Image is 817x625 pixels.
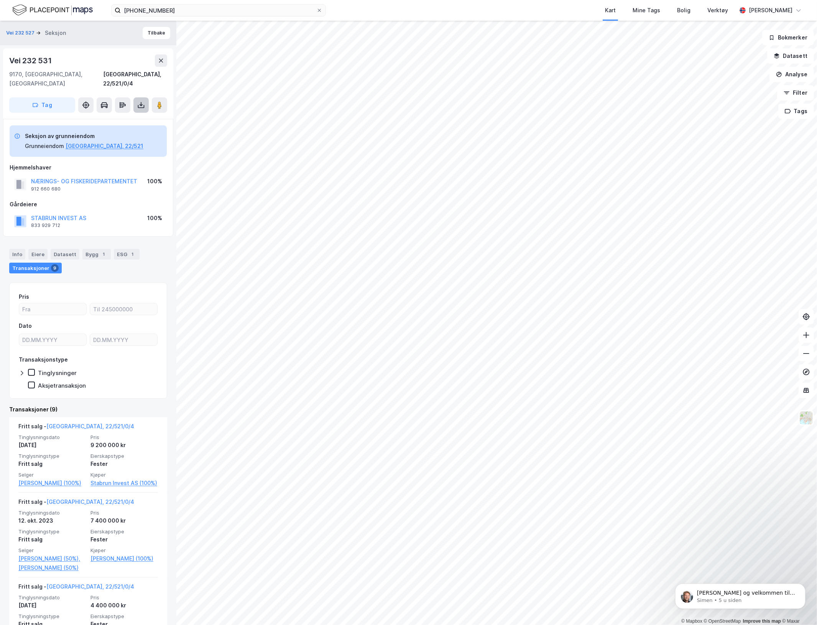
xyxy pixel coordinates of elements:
[677,6,690,15] div: Bolig
[799,411,814,425] img: Z
[18,479,86,488] a: [PERSON_NAME] (100%)
[100,250,108,258] div: 1
[10,200,167,209] div: Gårdeiere
[46,583,134,590] a: [GEOGRAPHIC_DATA], 22/521/0/4
[90,453,158,459] span: Eierskapstype
[46,498,134,505] a: [GEOGRAPHIC_DATA], 22/521/0/4
[18,554,86,563] a: [PERSON_NAME] (50%),
[90,441,158,450] div: 9 200 000 kr
[9,249,25,260] div: Info
[90,516,158,525] div: 7 400 000 kr
[664,567,817,621] iframe: Intercom notifications melding
[90,334,157,345] input: DD.MM.YYYY
[121,5,316,16] input: Søk på adresse, matrikkel, gårdeiere, leietakere eller personer
[31,186,61,192] div: 912 660 680
[18,422,134,434] div: Fritt salg -
[18,510,86,516] span: Tinglysningsdato
[51,264,59,272] div: 9
[18,453,86,459] span: Tinglysningstype
[31,222,60,229] div: 833 929 712
[18,516,86,525] div: 12. okt. 2023
[25,132,143,141] div: Seksjon av grunneiendom
[147,177,162,186] div: 100%
[90,554,158,563] a: [PERSON_NAME] (100%)
[18,472,86,478] span: Selger
[605,6,616,15] div: Kart
[9,263,62,273] div: Transaksjoner
[18,441,86,450] div: [DATE]
[90,510,158,516] span: Pris
[33,22,132,59] span: [PERSON_NAME] og velkommen til Newsec Maps, [PERSON_NAME] det er du lurer på så er det bare å ta ...
[769,67,814,82] button: Analyse
[19,355,68,364] div: Transaksjonstype
[90,303,157,315] input: Til 245000000
[90,601,158,610] div: 4 400 000 kr
[762,30,814,45] button: Bokmerker
[19,292,29,301] div: Pris
[129,250,136,258] div: 1
[90,479,158,488] a: Stabrun Invest AS (100%)
[704,618,741,624] a: OpenStreetMap
[18,528,86,535] span: Tinglysningstype
[681,618,702,624] a: Mapbox
[90,535,158,544] div: Fester
[18,547,86,554] span: Selger
[743,618,781,624] a: Improve this map
[749,6,792,15] div: [PERSON_NAME]
[38,369,77,377] div: Tinglysninger
[18,594,86,601] span: Tinglysningsdato
[143,27,170,39] button: Tilbake
[38,382,86,389] div: Aksjetransaksjon
[90,594,158,601] span: Pris
[82,249,111,260] div: Bygg
[777,85,814,100] button: Filter
[707,6,728,15] div: Verktøy
[90,613,158,620] span: Eierskapstype
[18,459,86,469] div: Fritt salg
[28,249,48,260] div: Eiere
[19,303,86,315] input: Fra
[66,141,143,151] button: [GEOGRAPHIC_DATA], 22/521
[19,334,86,345] input: DD.MM.YYYY
[18,434,86,441] span: Tinglysningsdato
[19,321,32,331] div: Dato
[767,48,814,64] button: Datasett
[90,528,158,535] span: Eierskapstype
[9,70,103,88] div: 9170, [GEOGRAPHIC_DATA], [GEOGRAPHIC_DATA]
[9,54,53,67] div: Vei 232 531
[114,249,140,260] div: ESG
[18,613,86,620] span: Tinglysningstype
[90,472,158,478] span: Kjøper
[90,547,158,554] span: Kjøper
[10,163,167,172] div: Hjemmelshaver
[51,249,79,260] div: Datasett
[33,30,132,36] p: Message from Simen, sent 5 u siden
[18,601,86,610] div: [DATE]
[18,563,86,572] a: [PERSON_NAME] (50%)
[633,6,660,15] div: Mine Tags
[778,104,814,119] button: Tags
[147,214,162,223] div: 100%
[18,582,134,594] div: Fritt salg -
[90,459,158,469] div: Fester
[18,497,134,510] div: Fritt salg -
[9,97,75,113] button: Tag
[25,141,64,151] div: Grunneiendom
[103,70,167,88] div: [GEOGRAPHIC_DATA], 22/521/0/4
[12,3,93,17] img: logo.f888ab2527a4732fd821a326f86c7f29.svg
[9,405,167,414] div: Transaksjoner (9)
[46,423,134,429] a: [GEOGRAPHIC_DATA], 22/521/0/4
[45,28,66,38] div: Seksjon
[90,434,158,441] span: Pris
[6,29,36,37] button: Vei 232 527
[18,535,86,544] div: Fritt salg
